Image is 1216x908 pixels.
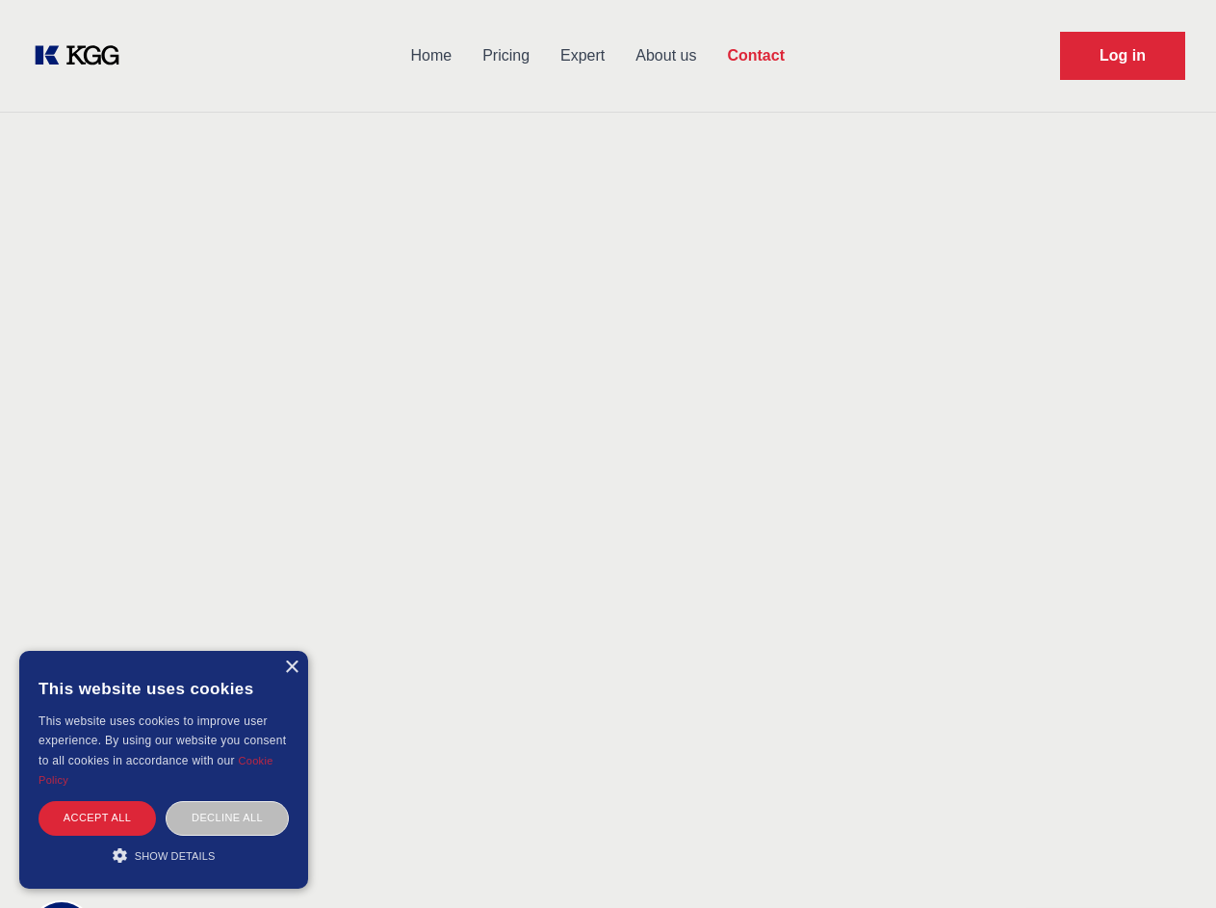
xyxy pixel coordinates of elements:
a: About us [620,31,711,81]
div: This website uses cookies [39,665,289,712]
div: Show details [39,845,289,865]
div: Decline all [166,801,289,835]
a: Cookie Policy [39,755,273,786]
a: KOL Knowledge Platform: Talk to Key External Experts (KEE) [31,40,135,71]
a: Pricing [467,31,545,81]
span: This website uses cookies to improve user experience. By using our website you consent to all coo... [39,714,286,767]
a: Expert [545,31,620,81]
span: Show details [135,850,216,862]
div: Close [284,661,298,675]
a: Home [395,31,467,81]
a: Contact [711,31,800,81]
a: Request Demo [1060,32,1185,80]
div: Accept all [39,801,156,835]
iframe: Chat Widget [1120,816,1216,908]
